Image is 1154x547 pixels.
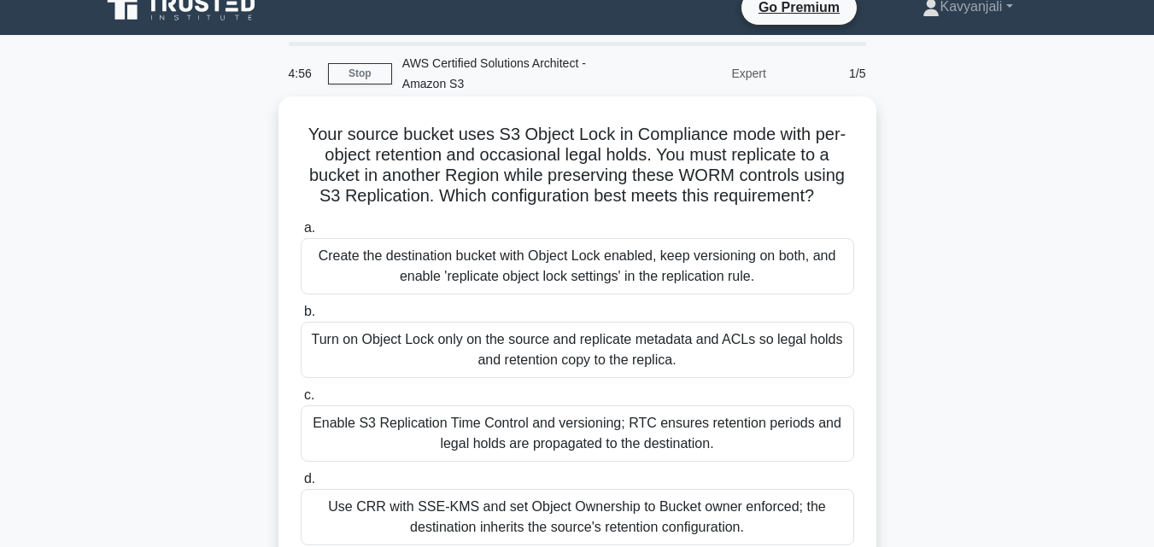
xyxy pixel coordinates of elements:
[299,124,856,207] h5: Your source bucket uses S3 Object Lock in Compliance mode with per-object retention and occasiona...
[301,238,854,294] div: Create the destination bucket with Object Lock enabled, keep versioning on both, and enable 'repl...
[304,471,315,486] span: d.
[304,220,315,235] span: a.
[392,46,627,101] div: AWS Certified Solutions Architect - Amazon S3
[627,56,776,90] div: Expert
[328,63,392,84] a: Stop
[304,387,314,402] span: c.
[301,489,854,545] div: Use CRR with SSE-KMS and set Object Ownership to Bucket owner enforced; the destination inherits ...
[304,304,315,318] span: b.
[776,56,876,90] div: 1/5
[278,56,328,90] div: 4:56
[301,405,854,462] div: Enable S3 Replication Time Control and versioning; RTC ensures retention periods and legal holds ...
[301,322,854,378] div: Turn on Object Lock only on the source and replicate metadata and ACLs so legal holds and retenti...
